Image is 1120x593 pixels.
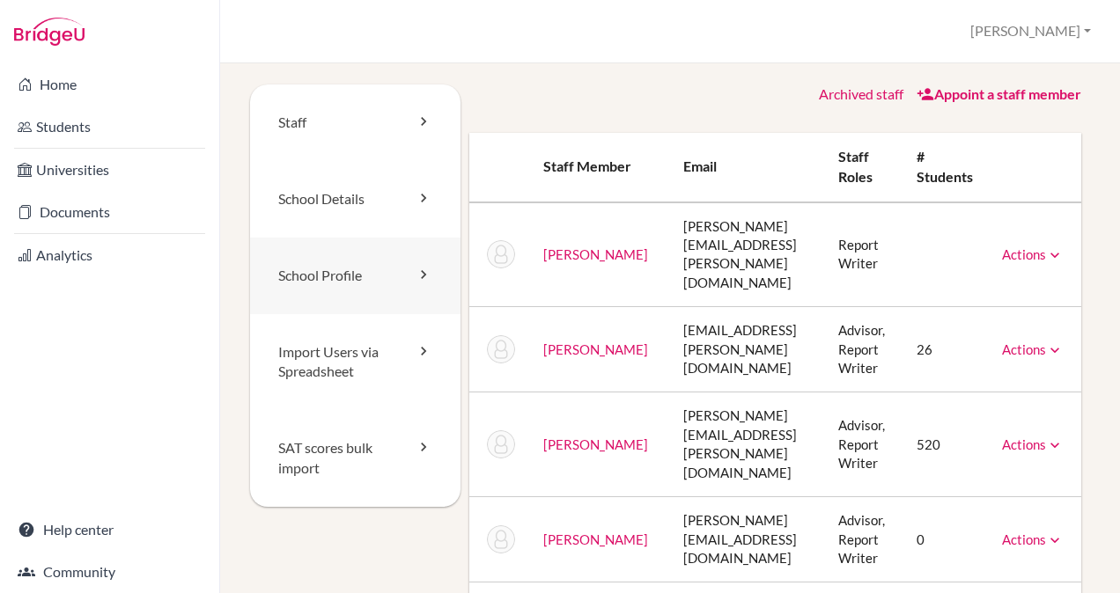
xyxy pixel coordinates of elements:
a: Universities [4,152,216,187]
th: Staff roles [824,133,903,202]
td: Advisor, Report Writer [824,307,903,392]
a: Help center [4,512,216,547]
td: Advisor, Report Writer [824,392,903,497]
th: # students [903,133,988,202]
a: [PERSON_NAME] [543,246,648,262]
a: SAT scores bulk import [250,410,461,507]
a: School Profile [250,238,461,314]
img: Grace Chinnathambi [487,335,515,363]
a: Import Users via Spreadsheet [250,314,461,411]
td: Report Writer [824,202,903,307]
a: [PERSON_NAME] [543,436,648,452]
td: Advisor, Report Writer [824,497,903,582]
th: Email [669,133,825,202]
a: Community [4,554,216,589]
td: 520 [903,392,988,497]
a: Appoint a staff member [917,85,1081,102]
button: [PERSON_NAME] [962,15,1099,48]
a: Home [4,67,216,102]
a: [PERSON_NAME] [543,341,648,357]
td: 26 [903,307,988,392]
td: [PERSON_NAME][EMAIL_ADDRESS][DOMAIN_NAME] [669,497,825,582]
img: Neeraja Kaushik [487,525,515,553]
td: [PERSON_NAME][EMAIL_ADDRESS][PERSON_NAME][DOMAIN_NAME] [669,202,825,307]
a: Actions [1002,531,1064,547]
img: Srilakshmi Balakrishnan [487,240,515,268]
a: Documents [4,194,216,230]
th: Staff member [529,133,669,202]
a: Analytics [4,238,216,273]
a: School Details [250,161,461,238]
td: [EMAIL_ADDRESS][PERSON_NAME][DOMAIN_NAME] [669,307,825,392]
a: Actions [1002,341,1064,357]
img: Bhavya Kasoju [487,430,515,458]
img: Bridge-U [14,18,85,46]
a: Actions [1002,436,1064,452]
a: Students [4,109,216,144]
a: [PERSON_NAME] [543,531,648,547]
a: Archived staff [819,85,903,102]
td: 0 [903,497,988,582]
a: Actions [1002,246,1064,262]
td: [PERSON_NAME][EMAIL_ADDRESS][PERSON_NAME][DOMAIN_NAME] [669,392,825,497]
a: Staff [250,84,461,161]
